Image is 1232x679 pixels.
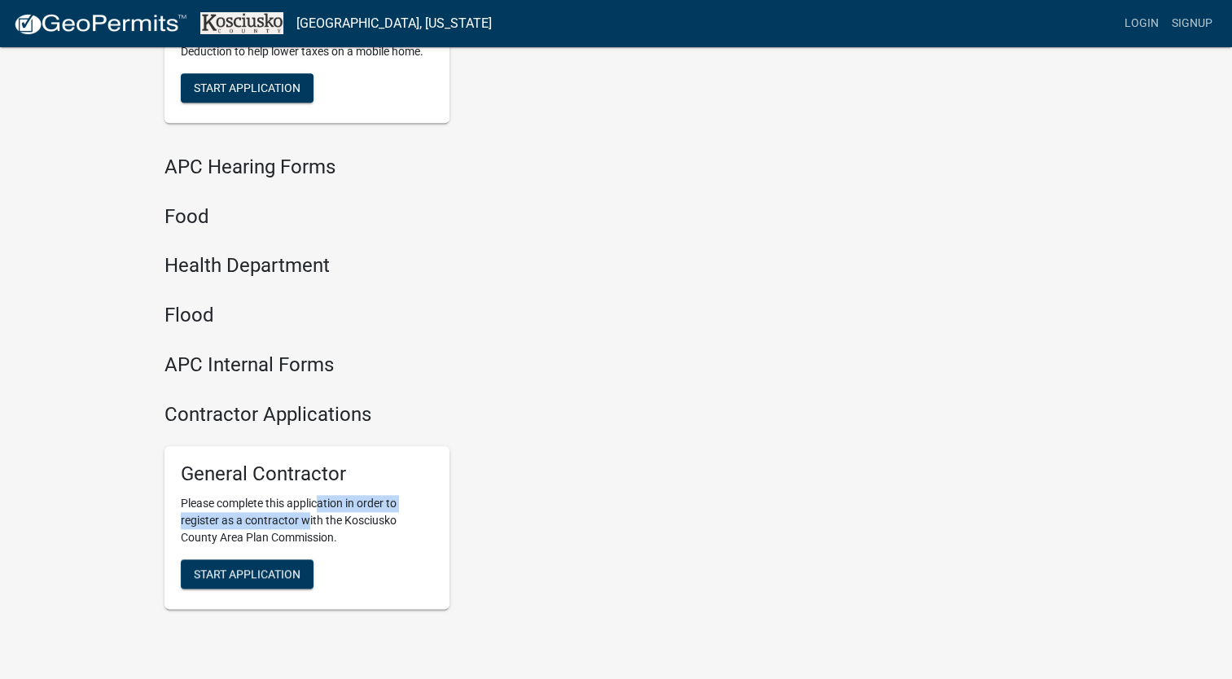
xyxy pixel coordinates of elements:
[1165,8,1219,39] a: Signup
[164,254,759,278] h4: Health Department
[164,304,759,327] h4: Flood
[181,73,313,103] button: Start Application
[296,10,492,37] a: [GEOGRAPHIC_DATA], [US_STATE]
[164,353,759,377] h4: APC Internal Forms
[164,156,759,179] h4: APC Hearing Forms
[194,81,300,94] span: Start Application
[181,43,433,60] p: Deduction to help lower taxes on a mobile home.
[164,403,759,427] h4: Contractor Applications
[200,12,283,34] img: Kosciusko County, Indiana
[194,567,300,580] span: Start Application
[181,462,433,486] h5: General Contractor
[181,559,313,589] button: Start Application
[164,205,759,229] h4: Food
[181,495,433,546] p: Please complete this application in order to register as a contractor with the Kosciusko County A...
[164,403,759,623] wm-workflow-list-section: Contractor Applications
[1118,8,1165,39] a: Login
